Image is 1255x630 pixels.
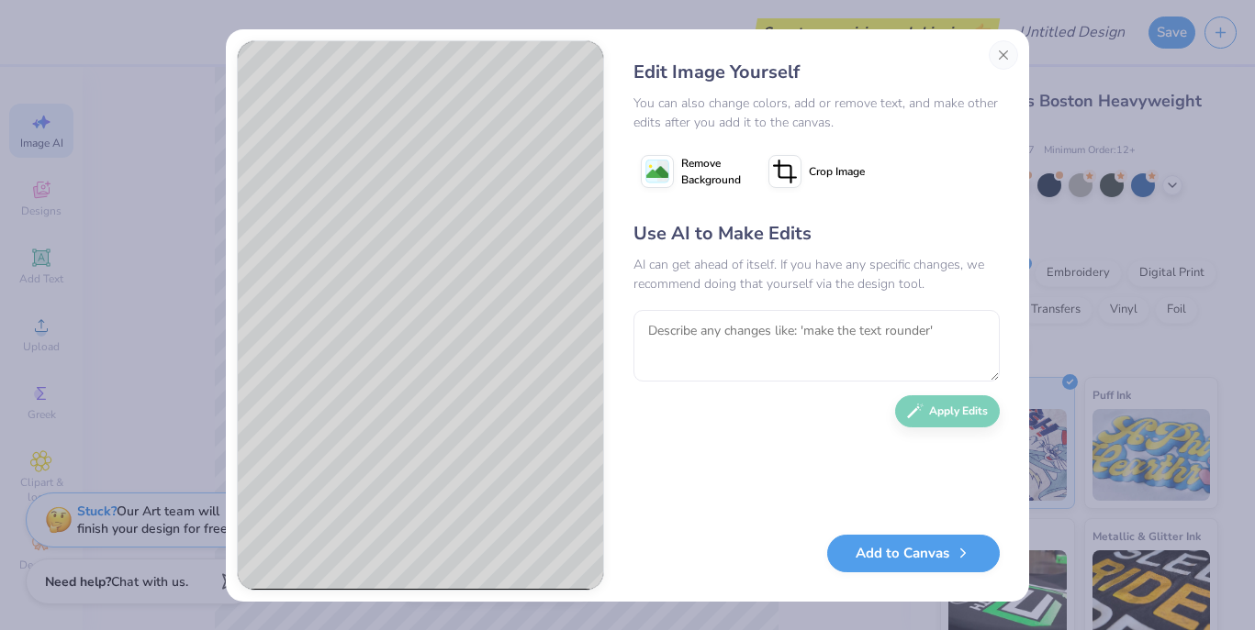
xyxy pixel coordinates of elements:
[681,155,741,188] span: Remove Background
[809,163,865,180] span: Crop Image
[827,535,1000,572] button: Add to Canvas
[761,149,876,194] button: Crop Image
[989,40,1018,70] button: Close
[633,59,1000,86] div: Edit Image Yourself
[633,220,1000,248] div: Use AI to Make Edits
[633,94,1000,132] div: You can also change colors, add or remove text, and make other edits after you add it to the canvas.
[633,255,1000,293] div: AI can get ahead of itself. If you have any specific changes, we recommend doing that yourself vi...
[633,149,748,194] button: Remove Background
